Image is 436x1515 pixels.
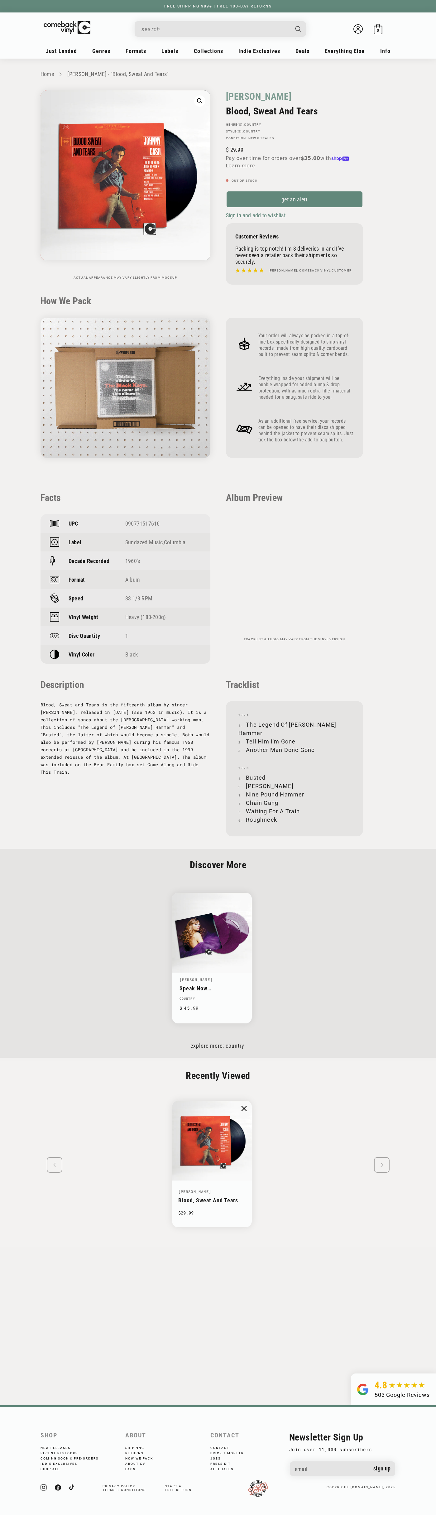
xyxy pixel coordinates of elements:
[389,1382,425,1388] img: star5.svg
[226,212,285,219] span: Sign in and add to wishlist
[226,123,363,127] p: GENRE(S):
[125,1450,152,1455] a: Returns
[141,23,289,36] input: search
[158,4,278,8] a: FREE SHIPPING $89+ | FREE 100-DAY RETURNS
[210,1446,238,1450] a: Contact
[238,720,351,737] li: The Legend Of [PERSON_NAME] Hammer
[69,539,82,546] p: Label
[238,790,351,799] li: Nine Pound Hammer
[103,1484,135,1488] a: Privacy Policy
[41,1460,86,1466] a: Indie Exclusives
[125,651,138,658] span: Black
[161,48,178,54] span: Labels
[165,1484,192,1492] span: Start a free return
[235,245,354,265] p: Packing is top notch! I'm 3 deliveries in and I've never seen a retailer pack their shipments so ...
[178,1209,246,1217] p: $29.99
[325,48,365,54] span: Everything Else
[290,21,307,37] button: Search
[380,48,390,54] span: Info
[238,746,351,754] li: Another Man Done Gone
[180,985,244,992] a: Speak Now ([PERSON_NAME] Version)
[41,296,396,307] h2: How We Pack
[375,1391,430,1399] div: 503 Google Reviews
[226,1042,244,1049] a: Country
[67,71,169,77] a: [PERSON_NAME] - "Blood, Sweat And Tears"
[125,520,201,527] div: 090771517616
[41,71,54,77] a: Home
[238,807,351,815] li: Waiting For A Train
[238,773,351,782] li: Busted
[258,418,354,443] p: As an additional free service, your records can be opened to have their discs shipped behind the ...
[210,1455,229,1460] a: Jobs
[243,130,260,133] a: Country
[226,492,363,503] p: Album Preview
[69,558,109,564] p: Decade Recorded
[172,893,252,1023] li: 1 / 1
[226,179,363,183] p: Out of stock
[375,1380,387,1391] span: 4.8
[69,632,100,639] p: Disc Quantity
[69,520,78,527] p: UPC
[125,539,201,546] div: ,
[178,1197,238,1204] a: Blood, Sweat And Tears
[180,977,213,982] a: [PERSON_NAME]
[226,106,363,117] h2: Blood, Sweat And Tears
[226,212,287,219] button: Sign in and add to wishlist
[238,799,351,807] li: Chain Gang
[172,1101,252,1227] li: 1 / 1
[41,679,210,690] p: Description
[69,595,84,602] p: Speed
[125,539,163,546] a: Sundazed Music
[125,614,166,620] a: Heavy (180-200g)
[248,1480,268,1497] img: RSDPledgeSigned-updated.png
[235,420,253,438] img: Frame_4_2.png
[69,576,85,583] p: Format
[125,1460,154,1466] a: About CV
[241,1106,247,1111] img: close.png
[226,679,363,690] p: Tracklist
[125,1446,153,1450] a: Shipping
[41,1450,86,1455] a: Recent Restocks
[41,318,210,458] img: HowWePack-Updated.gif
[126,48,146,54] span: Formats
[377,28,379,33] span: 0
[210,1432,289,1439] h2: Contact
[226,90,292,103] a: [PERSON_NAME]
[164,539,186,546] a: Columbia
[290,1461,395,1477] input: Email
[41,702,209,775] span: Blood, Sweat and Tears is the fifteenth album by singer [PERSON_NAME], released in [DATE] (see 19...
[238,737,351,746] li: Tell Him I'm Gone
[41,70,396,79] nav: breadcrumbs
[244,123,261,126] a: Country
[226,637,363,641] p: Tracklist & audio may vary from the vinyl version
[269,268,352,273] h4: [PERSON_NAME], Comeback Vinyl customer
[125,1466,144,1471] a: FAQs
[92,48,110,54] span: Genres
[125,1432,204,1439] h2: About
[194,48,223,54] span: Collections
[41,90,210,280] media-gallery: Gallery Viewer
[226,137,363,140] p: Condition: New & Sealed
[238,815,351,824] li: Roughneck
[69,651,95,658] p: Vinyl Color
[41,1432,119,1439] h2: Shop
[172,1101,252,1181] img: Johnny Cash - "Blood, Sweat And Tears"
[238,48,280,54] span: Indie Exclusives
[41,1466,68,1471] a: Shop All
[41,1446,79,1450] a: New Releases
[46,48,77,54] span: Just Landed
[289,1446,396,1453] p: Join over 11,000 subscribers
[135,21,306,37] div: Search
[125,576,140,583] a: Album
[210,1460,239,1466] a: Press Kit
[369,1461,395,1476] button: Sign up
[357,1380,368,1399] img: Group.svg
[210,1450,252,1455] a: Brick + Mortar
[235,233,354,240] p: Customer Reviews
[210,1466,242,1471] a: Affiliates
[103,1488,146,1492] a: Terms + Conditions
[258,333,354,358] p: Your order will always be packed in a top-of-line box specifically designed to ship vinyl records...
[327,1485,396,1489] small: copyright [DOMAIN_NAME], 2025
